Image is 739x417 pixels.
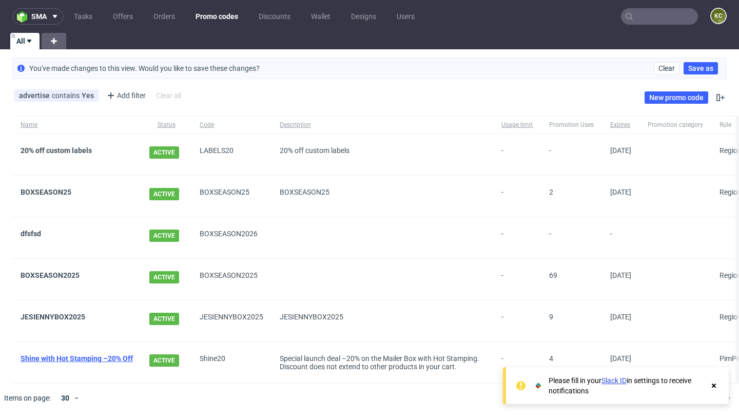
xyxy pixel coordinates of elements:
[601,376,627,385] a: Slack ID
[280,121,485,129] span: Description
[610,354,631,363] span: [DATE]
[610,271,631,279] span: [DATE]
[610,188,631,196] span: [DATE]
[252,8,297,25] a: Discounts
[549,188,553,196] span: 2
[345,8,382,25] a: Designs
[501,121,533,129] span: Usage limit
[149,146,179,159] span: ACTIVE
[149,313,179,325] span: ACTIVE
[280,354,485,371] div: Special launch deal –20% on the Mailer Box with Hot Stamping. Discount does not extend to other p...
[21,313,85,321] a: JESIENNYBOX2025
[501,271,533,288] span: -
[391,8,421,25] a: Users
[280,313,485,321] div: JESIENNYBOX2025
[501,230,533,246] span: -
[200,271,263,288] span: BOXSEASON2025
[10,33,40,49] a: All
[549,121,594,129] span: Promotion Uses
[149,188,179,200] span: ACTIVE
[501,354,533,371] span: -
[684,62,718,74] button: Save as
[21,354,133,363] a: Shine with Hot Stamping –20% Off
[549,313,553,321] span: 9
[149,230,179,242] span: ACTIVE
[610,146,631,155] span: [DATE]
[149,271,179,283] span: ACTIVE
[549,375,704,396] div: Please fill in your in settings to receive notifications
[280,146,485,155] div: 20% off custom labels
[200,188,263,204] span: BOXSEASON25
[549,354,553,363] span: 4
[200,121,263,129] span: Code
[31,13,47,20] span: sma
[21,230,41,238] a: dfsfsd
[688,65,713,72] span: Save as
[711,9,726,23] figcaption: KC
[200,230,263,246] span: BOXSEASON2026
[645,91,708,104] a: New promo code
[200,146,263,163] span: LABELS20
[19,91,52,100] span: advertise
[4,393,51,403] span: Items on page:
[189,8,244,25] a: Promo codes
[501,313,533,329] span: -
[648,121,703,129] span: Promotion category
[610,230,631,246] span: -
[549,146,594,163] span: -
[107,8,139,25] a: Offers
[147,8,181,25] a: Orders
[55,391,73,405] div: 30
[149,121,183,129] span: Status
[610,313,631,321] span: [DATE]
[200,354,263,371] span: Shine20
[82,91,94,100] div: Yes
[21,188,71,196] a: BOXSEASON25
[533,381,543,391] img: Slack
[549,271,557,279] span: 69
[12,8,64,25] button: sma
[68,8,99,25] a: Tasks
[305,8,337,25] a: Wallet
[658,65,675,72] span: Clear
[610,121,631,129] span: Expires
[549,230,594,246] span: -
[21,271,80,279] a: BOXSEASON2025
[654,62,679,74] button: Clear
[103,87,148,104] div: Add filter
[154,88,183,103] div: Clear all
[501,146,533,163] span: -
[280,188,485,196] div: BOXSEASON25
[149,354,179,367] span: ACTIVE
[17,11,31,23] img: logo
[501,188,533,204] span: -
[21,121,133,129] span: Name
[200,313,263,329] span: JESIENNYBOX2025
[52,91,82,100] span: contains
[29,63,260,73] p: You've made changes to this view. Would you like to save these changes?
[21,146,92,155] a: 20% off custom labels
